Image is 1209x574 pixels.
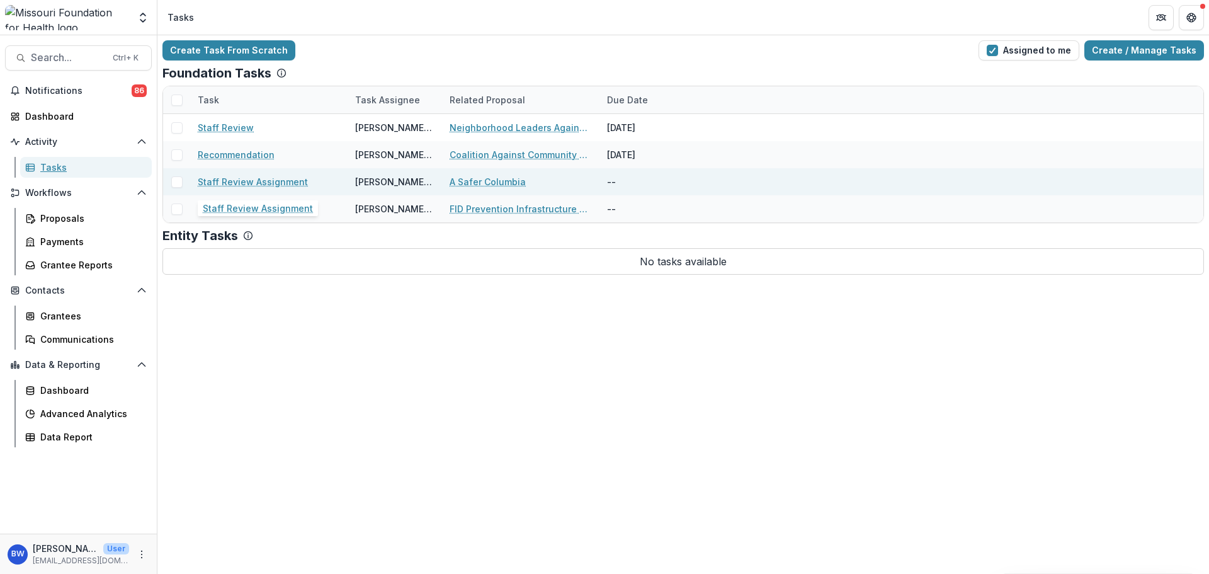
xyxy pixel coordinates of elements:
[31,52,105,64] span: Search...
[599,114,694,141] div: [DATE]
[40,333,142,346] div: Communications
[198,175,308,188] a: Staff Review Assignment
[134,547,149,562] button: More
[103,543,129,554] p: User
[355,121,434,134] div: [PERSON_NAME][US_STATE]
[134,5,152,30] button: Open entity switcher
[25,360,132,370] span: Data & Reporting
[5,81,152,101] button: Notifications86
[355,148,434,161] div: [PERSON_NAME][US_STATE]
[25,137,132,147] span: Activity
[5,106,152,127] a: Dashboard
[198,121,254,134] a: Staff Review
[110,51,141,65] div: Ctrl + K
[599,93,656,106] div: Due Date
[40,384,142,397] div: Dashboard
[20,329,152,350] a: Communications
[25,110,142,123] div: Dashboard
[442,86,599,113] div: Related Proposal
[40,309,142,323] div: Grantees
[162,228,238,243] p: Entity Tasks
[20,380,152,401] a: Dashboard
[198,202,308,215] a: Staff Review Assignment
[162,8,199,26] nav: breadcrumb
[1084,40,1204,60] a: Create / Manage Tasks
[20,208,152,229] a: Proposals
[25,285,132,296] span: Contacts
[450,202,592,215] a: FID Prevention Infrastructure and Support Grants
[599,86,694,113] div: Due Date
[348,86,442,113] div: Task Assignee
[599,195,694,222] div: --
[450,121,592,134] a: Neighborhood Leaders Against Firearm Deaths
[162,40,295,60] a: Create Task From Scratch
[20,427,152,447] a: Data Report
[190,86,348,113] div: Task
[5,5,129,30] img: Missouri Foundation for Health logo
[132,84,147,97] span: 86
[5,280,152,301] button: Open Contacts
[355,202,434,215] div: [PERSON_NAME][US_STATE]
[599,168,694,195] div: --
[20,231,152,252] a: Payments
[599,141,694,168] div: [DATE]
[40,258,142,272] div: Grantee Reports
[25,188,132,198] span: Workflows
[162,248,1204,275] p: No tasks available
[348,93,428,106] div: Task Assignee
[450,175,526,188] a: A Safer Columbia
[20,306,152,326] a: Grantees
[11,550,25,558] div: Brian Washington
[450,148,592,161] a: Coalition Against Community Violence - Resource Assessment
[198,148,275,161] a: Recommendation
[162,66,271,81] p: Foundation Tasks
[40,430,142,444] div: Data Report
[5,183,152,203] button: Open Workflows
[25,86,132,96] span: Notifications
[1179,5,1204,30] button: Get Help
[1149,5,1174,30] button: Partners
[355,175,434,188] div: [PERSON_NAME][US_STATE]
[40,212,142,225] div: Proposals
[33,555,129,566] p: [EMAIL_ADDRESS][DOMAIN_NAME]
[442,93,533,106] div: Related Proposal
[5,45,152,71] button: Search...
[20,403,152,424] a: Advanced Analytics
[190,93,227,106] div: Task
[5,355,152,375] button: Open Data & Reporting
[5,132,152,152] button: Open Activity
[40,235,142,248] div: Payments
[167,11,194,24] div: Tasks
[40,407,142,420] div: Advanced Analytics
[979,40,1079,60] button: Assigned to me
[33,542,98,555] p: [PERSON_NAME][US_STATE]
[20,255,152,275] a: Grantee Reports
[20,157,152,178] a: Tasks
[40,161,142,174] div: Tasks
